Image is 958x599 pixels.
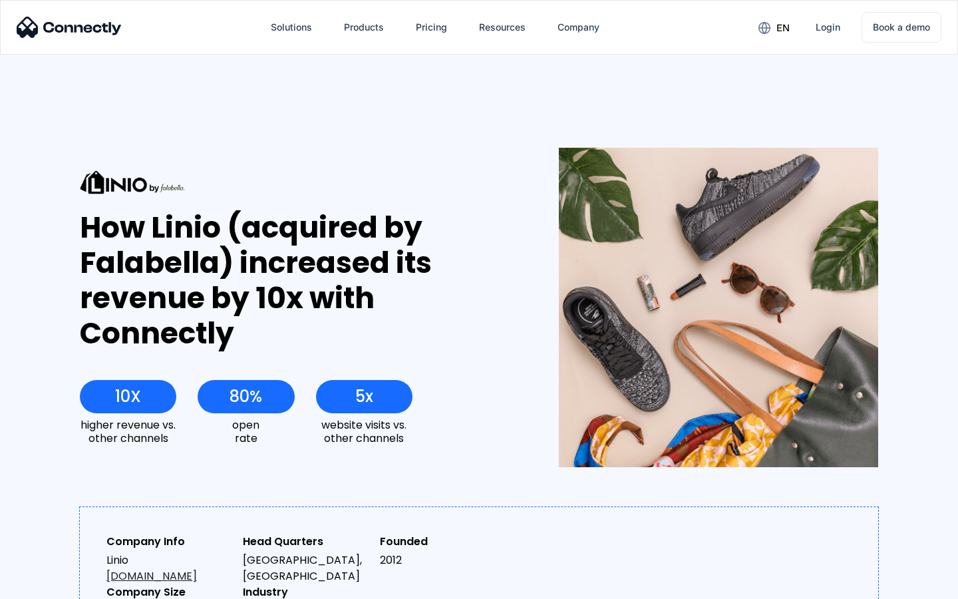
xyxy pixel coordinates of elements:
div: open rate [198,419,294,444]
div: Products [344,18,384,37]
div: Solutions [271,18,312,37]
div: Head Quarters [243,534,369,550]
div: 2012 [380,552,506,568]
div: Company [558,18,599,37]
div: 10X [115,387,141,406]
div: [GEOGRAPHIC_DATA], [GEOGRAPHIC_DATA] [243,552,369,584]
div: en [748,17,800,37]
div: Company Info [106,534,232,550]
a: [DOMAIN_NAME] [106,568,197,584]
div: 5x [355,387,373,406]
div: Pricing [416,18,447,37]
div: website visits vs. other channels [316,419,412,444]
div: Solutions [260,11,323,43]
a: Book a demo [862,12,941,43]
div: Products [333,11,395,43]
div: How Linio (acquired by Falabella) increased its revenue by 10x with Connectly [80,210,510,351]
ul: Language list [27,576,80,594]
img: Connectly Logo [17,17,122,38]
div: Resources [479,18,526,37]
div: Company [547,11,610,43]
div: Linio [106,552,232,584]
div: en [776,19,790,37]
a: Pricing [405,11,458,43]
div: Login [816,18,840,37]
div: higher revenue vs. other channels [80,419,176,444]
div: Founded [380,534,506,550]
a: Login [805,11,851,43]
div: 80% [230,387,262,406]
div: Resources [468,11,536,43]
aside: Language selected: English [13,576,80,594]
